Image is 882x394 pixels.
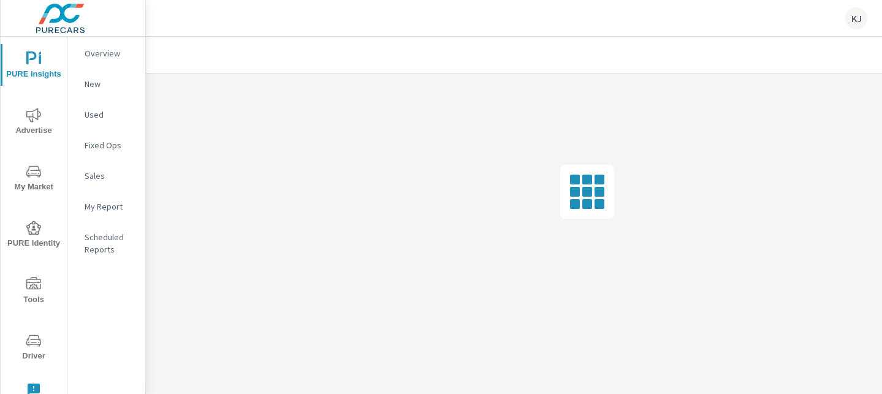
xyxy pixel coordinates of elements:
[67,105,145,124] div: Used
[85,78,135,90] p: New
[67,228,145,259] div: Scheduled Reports
[4,164,63,194] span: My Market
[85,139,135,151] p: Fixed Ops
[4,221,63,251] span: PURE Identity
[4,333,63,363] span: Driver
[4,277,63,307] span: Tools
[85,170,135,182] p: Sales
[85,47,135,59] p: Overview
[85,200,135,213] p: My Report
[845,7,867,29] div: KJ
[4,51,63,81] span: PURE Insights
[67,167,145,185] div: Sales
[67,44,145,63] div: Overview
[67,136,145,154] div: Fixed Ops
[85,108,135,121] p: Used
[67,75,145,93] div: New
[4,108,63,138] span: Advertise
[85,231,135,256] p: Scheduled Reports
[67,197,145,216] div: My Report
